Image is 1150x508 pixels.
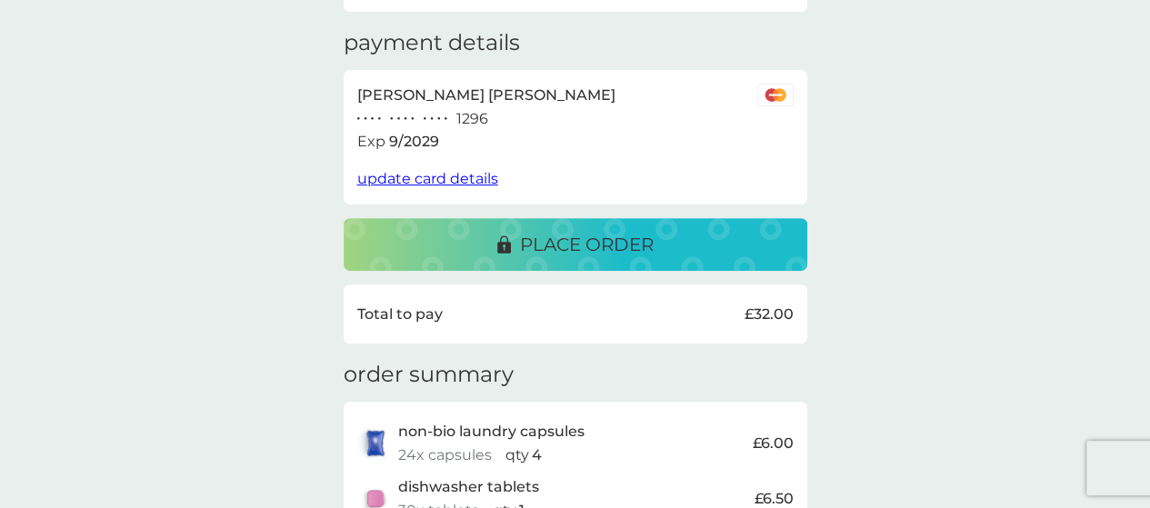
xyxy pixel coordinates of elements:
h3: order summary [344,362,514,388]
p: £32.00 [745,303,794,326]
p: dishwasher tablets [398,475,539,499]
p: Exp [357,130,385,154]
p: ● [371,115,375,124]
p: ● [424,115,427,124]
p: ● [390,115,394,124]
p: ● [357,115,361,124]
p: £6.00 [753,432,794,455]
p: ● [404,115,407,124]
h3: payment details [344,30,520,56]
p: place order [520,230,654,259]
button: update card details [357,167,498,191]
p: ● [430,115,434,124]
p: 4 [532,443,542,467]
p: ● [397,115,401,124]
p: 9 / 2029 [389,130,439,154]
p: 24x capsules [398,443,492,467]
p: non-bio laundry capsules [398,420,585,443]
p: ● [411,115,415,124]
p: ● [437,115,441,124]
p: ● [364,115,367,124]
p: qty [505,443,529,467]
p: ● [377,115,381,124]
p: 1296 [456,107,488,131]
button: place order [344,218,807,271]
span: update card details [357,170,498,187]
p: [PERSON_NAME] [PERSON_NAME] [357,84,615,107]
p: ● [444,115,447,124]
p: Total to pay [357,303,443,326]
